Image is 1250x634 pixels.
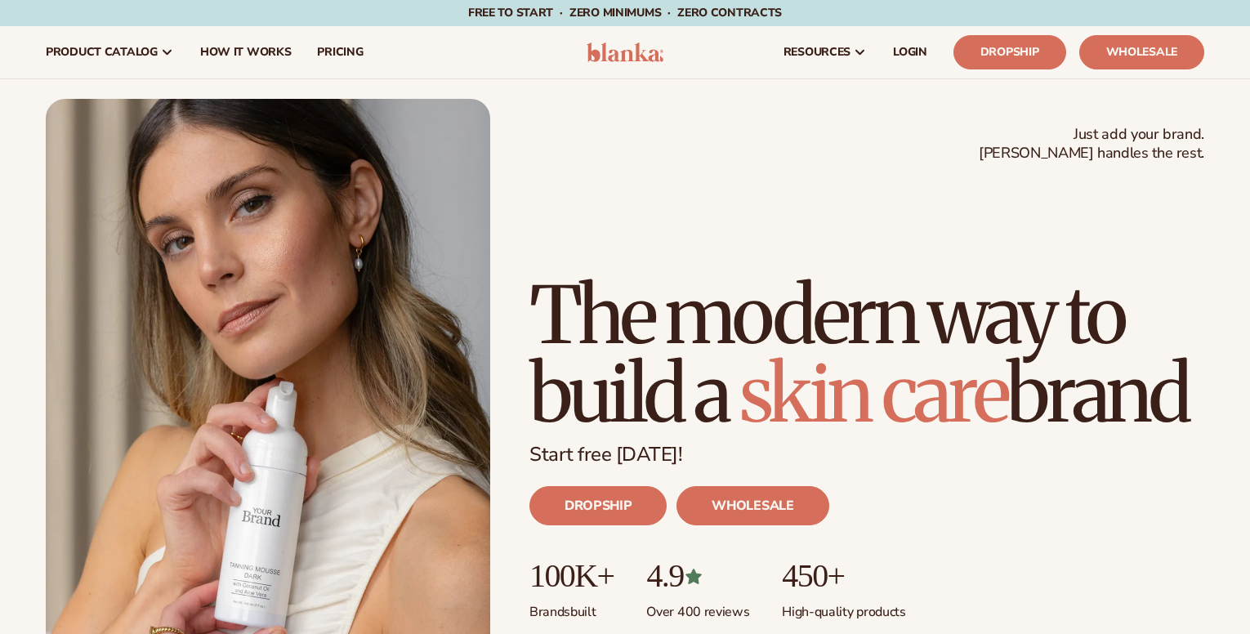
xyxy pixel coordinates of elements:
p: 100K+ [529,558,614,594]
img: logo [587,42,664,62]
span: Free to start · ZERO minimums · ZERO contracts [468,5,782,20]
p: Over 400 reviews [646,594,749,621]
a: LOGIN [880,26,940,78]
p: Brands built [529,594,614,621]
span: product catalog [46,46,158,59]
p: 450+ [782,558,905,594]
a: Dropship [953,35,1066,69]
span: resources [783,46,850,59]
a: pricing [304,26,376,78]
a: DROPSHIP [529,486,667,525]
a: product catalog [33,26,187,78]
a: WHOLESALE [676,486,828,525]
p: Start free [DATE]! [529,443,1204,467]
span: How It Works [200,46,292,59]
h1: The modern way to build a brand [529,276,1204,433]
span: LOGIN [893,46,927,59]
span: skin care [739,345,1007,443]
span: Just add your brand. [PERSON_NAME] handles the rest. [979,125,1204,163]
span: pricing [317,46,363,59]
p: 4.9 [646,558,749,594]
p: High-quality products [782,594,905,621]
a: resources [770,26,880,78]
a: Wholesale [1079,35,1204,69]
a: How It Works [187,26,305,78]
